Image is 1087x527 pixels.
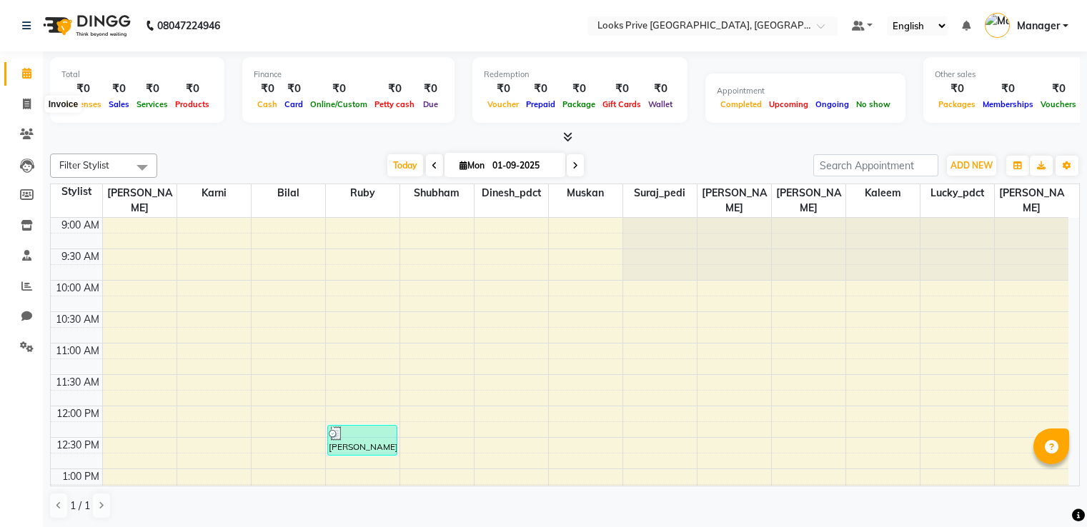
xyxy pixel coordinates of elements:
[281,81,307,97] div: ₹0
[484,81,522,97] div: ₹0
[484,99,522,109] span: Voucher
[559,99,599,109] span: Package
[623,184,697,202] span: Suraj_pedi
[254,69,443,81] div: Finance
[307,99,371,109] span: Online/Custom
[51,184,102,199] div: Stylist
[53,375,102,390] div: 11:30 AM
[45,96,81,113] div: Invoice
[920,184,994,202] span: Lucky_pdct
[105,81,133,97] div: ₹0
[985,13,1010,38] img: Manager
[979,81,1037,97] div: ₹0
[717,85,894,97] div: Appointment
[254,81,281,97] div: ₹0
[371,81,418,97] div: ₹0
[53,281,102,296] div: 10:00 AM
[400,184,474,202] span: Shubham
[133,99,172,109] span: Services
[103,184,177,217] span: [PERSON_NAME]
[698,184,771,217] span: [PERSON_NAME]
[36,6,134,46] img: logo
[59,249,102,264] div: 9:30 AM
[947,156,996,176] button: ADD NEW
[549,184,622,202] span: Muskan
[599,81,645,97] div: ₹0
[456,160,488,171] span: Mon
[935,99,979,109] span: Packages
[371,99,418,109] span: Petty cash
[328,426,397,455] div: [PERSON_NAME], TK01, 12:20 PM-12:50 PM, Nail Filing
[979,99,1037,109] span: Memberships
[254,99,281,109] span: Cash
[387,154,423,176] span: Today
[172,81,213,97] div: ₹0
[157,6,220,46] b: 08047224946
[813,154,938,176] input: Search Appointment
[846,184,920,202] span: Kaleem
[133,81,172,97] div: ₹0
[59,218,102,233] div: 9:00 AM
[475,184,548,202] span: Dinesh_pdct
[599,99,645,109] span: Gift Cards
[54,406,102,421] div: 12:00 PM
[59,159,109,171] span: Filter Stylist
[105,99,133,109] span: Sales
[418,81,443,97] div: ₹0
[935,81,979,97] div: ₹0
[177,184,251,202] span: Karni
[950,160,993,171] span: ADD NEW
[59,469,102,484] div: 1:00 PM
[172,99,213,109] span: Products
[812,99,853,109] span: Ongoing
[995,184,1069,217] span: [PERSON_NAME]
[522,99,559,109] span: Prepaid
[645,99,676,109] span: Wallet
[645,81,676,97] div: ₹0
[307,81,371,97] div: ₹0
[1027,470,1073,513] iframe: chat widget
[281,99,307,109] span: Card
[772,184,845,217] span: [PERSON_NAME]
[53,312,102,327] div: 10:30 AM
[70,498,90,513] span: 1 / 1
[326,184,399,202] span: Ruby
[54,438,102,453] div: 12:30 PM
[765,99,812,109] span: Upcoming
[522,81,559,97] div: ₹0
[420,99,442,109] span: Due
[1037,99,1080,109] span: Vouchers
[61,81,105,97] div: ₹0
[488,155,560,176] input: 2025-09-01
[559,81,599,97] div: ₹0
[1037,81,1080,97] div: ₹0
[853,99,894,109] span: No show
[717,99,765,109] span: Completed
[61,69,213,81] div: Total
[252,184,325,202] span: Bilal
[484,69,676,81] div: Redemption
[1017,19,1060,34] span: Manager
[53,343,102,358] div: 11:00 AM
